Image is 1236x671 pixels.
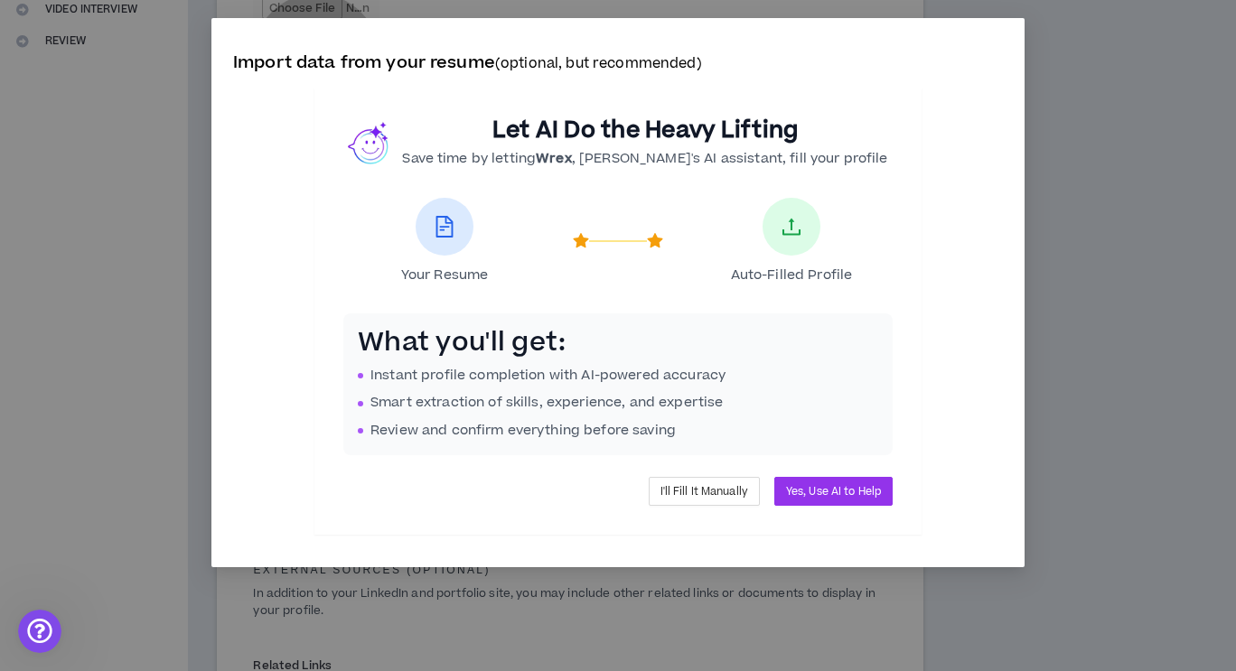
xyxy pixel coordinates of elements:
[358,328,878,359] h3: What you'll get:
[36,128,325,190] p: Hi [PERSON_NAME] !
[37,277,302,296] div: We'll be back online [DATE]
[786,483,881,500] span: Yes, Use AI to Help
[37,258,302,277] div: Send us a message
[18,243,343,312] div: Send us a messageWe'll be back online [DATE]
[649,477,760,506] button: I'll Fill It Manually
[401,266,489,284] span: Your Resume
[434,216,455,238] span: file-text
[647,233,663,249] span: star
[284,29,320,65] div: Profile image for Gabriella
[358,393,878,413] li: Smart extraction of skills, experience, and expertise
[18,610,61,653] iframe: Intercom live chat
[976,18,1025,67] button: Close
[233,51,1003,77] p: Import data from your resume
[781,216,802,238] span: upload
[358,366,878,386] li: Instant profile completion with AI-powered accuracy
[536,149,572,168] b: Wrex
[36,34,69,63] img: logo
[573,233,589,249] span: star
[249,29,286,65] img: Profile image for Morgan
[660,483,748,500] span: I'll Fill It Manually
[774,477,893,506] button: Yes, Use AI to Help
[402,149,887,169] p: Save time by letting , [PERSON_NAME]'s AI assistant, fill your profile
[36,190,325,220] p: How can we help?
[402,116,887,145] h2: Let AI Do the Heavy Lifting
[731,266,853,284] span: Auto-Filled Profile
[286,550,315,563] span: Help
[40,550,80,563] span: Home
[241,505,361,577] button: Help
[495,54,702,73] small: (optional, but recommended)
[358,421,878,441] li: Review and confirm everything before saving
[150,550,212,563] span: Messages
[348,121,391,164] img: wrex.png
[120,505,240,577] button: Messages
